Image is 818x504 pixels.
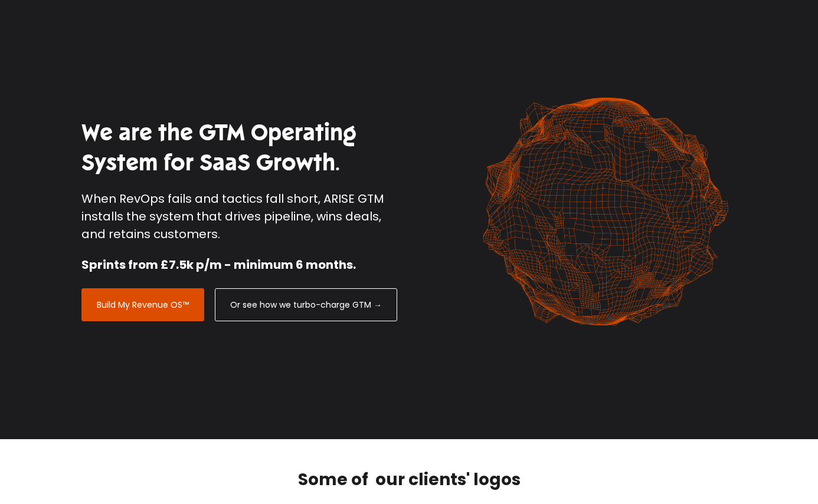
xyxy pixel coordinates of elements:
p: When RevOps fails and tactics fall short, ARISE GTM installs the system that drives pipeline, win... [81,190,400,243]
h1: We are the GTM Operating System for SaaS Growth. [81,118,400,179]
a: Or see how we turbo-charge GTM → [215,288,397,321]
a: Build My Revenue OS™ [81,288,204,321]
img: shape-61 orange [474,85,737,338]
h2: Some of our clients' logos [138,469,680,491]
strong: Sprints from £7.5k p/m - minimum 6 months. [81,256,356,273]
